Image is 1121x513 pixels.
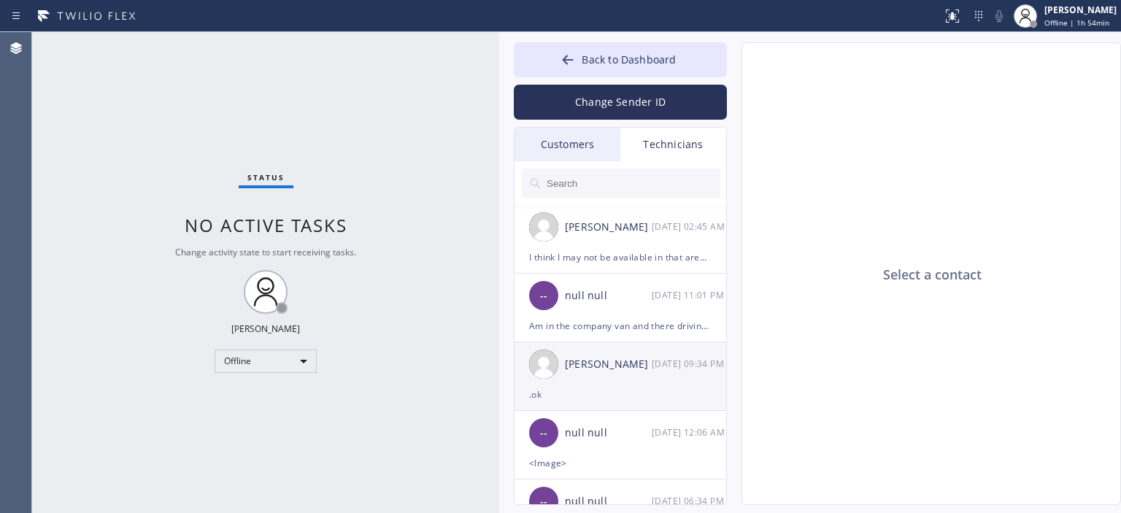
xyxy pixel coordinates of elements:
span: No active tasks [185,213,347,237]
div: [PERSON_NAME] [565,219,652,236]
span: Change activity state to start receiving tasks. [175,246,356,258]
span: Offline | 1h 54min [1044,18,1109,28]
img: user.png [529,350,558,379]
span: -- [540,288,547,304]
input: Search [545,169,720,198]
div: .ok [529,386,712,403]
span: -- [540,425,547,441]
button: Back to Dashboard [514,42,727,77]
div: 08/12/2025 9:06 AM [652,424,728,441]
div: Technicians [620,128,726,161]
span: Status [247,172,285,182]
div: [PERSON_NAME] [1044,4,1117,16]
button: Mute [989,6,1009,26]
div: I think I may not be available in that area how bout tues, or [DATE] [529,249,712,266]
div: null null [565,493,652,510]
div: <Image> [529,455,712,471]
button: Change Sender ID [514,85,727,120]
div: Offline [215,350,317,373]
div: 08/07/2025 9:34 AM [652,493,728,509]
div: [PERSON_NAME] [231,323,300,335]
div: 08/21/2025 9:01 AM [652,287,728,304]
div: Customers [515,128,620,161]
span: -- [540,493,547,510]
img: user.png [529,212,558,242]
div: 08/20/2025 9:34 AM [652,355,728,372]
div: null null [565,288,652,304]
div: null null [565,425,652,441]
span: Back to Dashboard [582,53,676,66]
div: 08/21/2025 9:45 AM [652,218,728,235]
div: [PERSON_NAME] [565,356,652,373]
div: Am in the company van and there driving to Indio 29 plam [529,317,712,334]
